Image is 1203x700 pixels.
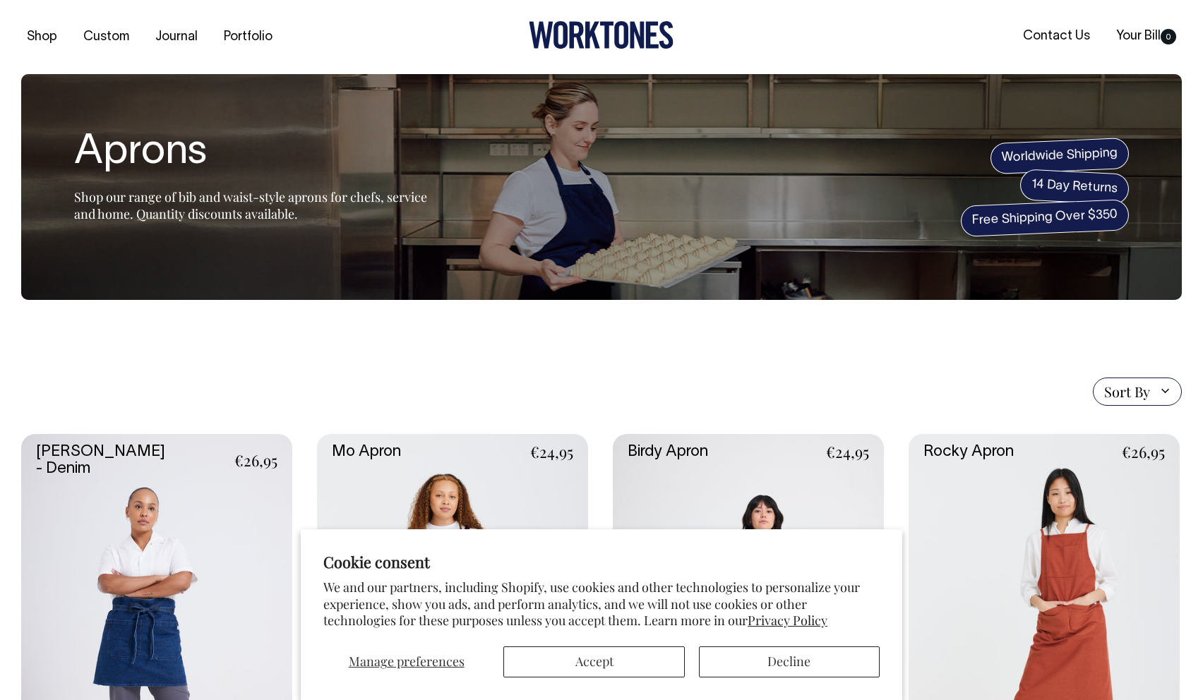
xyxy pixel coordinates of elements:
[990,138,1130,174] span: Worldwide Shipping
[748,612,827,629] a: Privacy Policy
[78,25,135,49] a: Custom
[699,646,880,677] button: Decline
[74,188,427,222] span: Shop our range of bib and waist-style aprons for chefs, service and home. Quantity discounts avai...
[150,25,203,49] a: Journal
[218,25,278,49] a: Portfolio
[1017,25,1096,48] a: Contact Us
[323,552,880,572] h2: Cookie consent
[21,25,63,49] a: Shop
[960,199,1130,237] span: Free Shipping Over $350
[349,653,465,670] span: Manage preferences
[1104,383,1150,400] span: Sort By
[503,646,684,677] button: Accept
[74,131,427,176] h1: Aprons
[1111,25,1182,48] a: Your Bill0
[1019,169,1130,205] span: 14 Day Returns
[323,579,880,629] p: We and our partners, including Shopify, use cookies and other technologies to personalize your ex...
[1161,29,1176,44] span: 0
[323,646,489,677] button: Manage preferences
